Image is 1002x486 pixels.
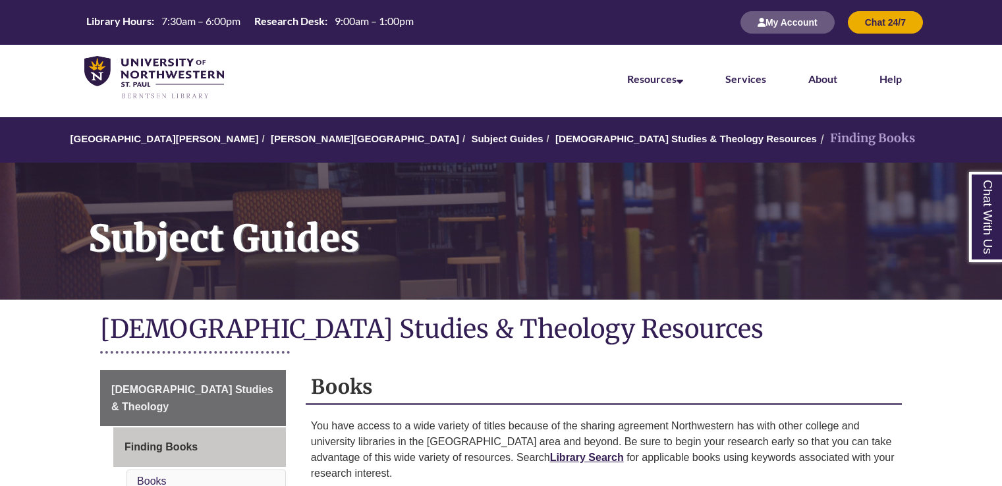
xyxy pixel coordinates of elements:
[271,133,459,144] a: [PERSON_NAME][GEOGRAPHIC_DATA]
[113,427,286,467] a: Finding Books
[817,129,915,148] li: Finding Books
[740,11,835,34] button: My Account
[74,163,1002,283] h1: Subject Guides
[84,56,224,100] img: UNWSP Library Logo
[725,72,766,85] a: Services
[335,14,414,27] span: 9:00am – 1:00pm
[550,452,624,463] a: Library Search
[100,370,286,426] a: [DEMOGRAPHIC_DATA] Studies & Theology
[70,133,258,144] a: [GEOGRAPHIC_DATA][PERSON_NAME]
[81,14,419,32] a: Hours Today
[808,72,837,85] a: About
[249,14,329,28] th: Research Desk:
[111,384,273,412] span: [DEMOGRAPHIC_DATA] Studies & Theology
[555,133,817,144] a: [DEMOGRAPHIC_DATA] Studies & Theology Resources
[81,14,156,28] th: Library Hours:
[81,14,419,30] table: Hours Today
[740,16,835,28] a: My Account
[879,72,902,85] a: Help
[627,72,683,85] a: Resources
[471,133,543,144] a: Subject Guides
[100,313,902,348] h1: [DEMOGRAPHIC_DATA] Studies & Theology Resources
[306,370,902,405] h2: Books
[848,16,923,28] a: Chat 24/7
[848,11,923,34] button: Chat 24/7
[161,14,240,27] span: 7:30am – 6:00pm
[311,418,897,481] p: You have access to a wide variety of titles because of the sharing agreement Northwestern has wit...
